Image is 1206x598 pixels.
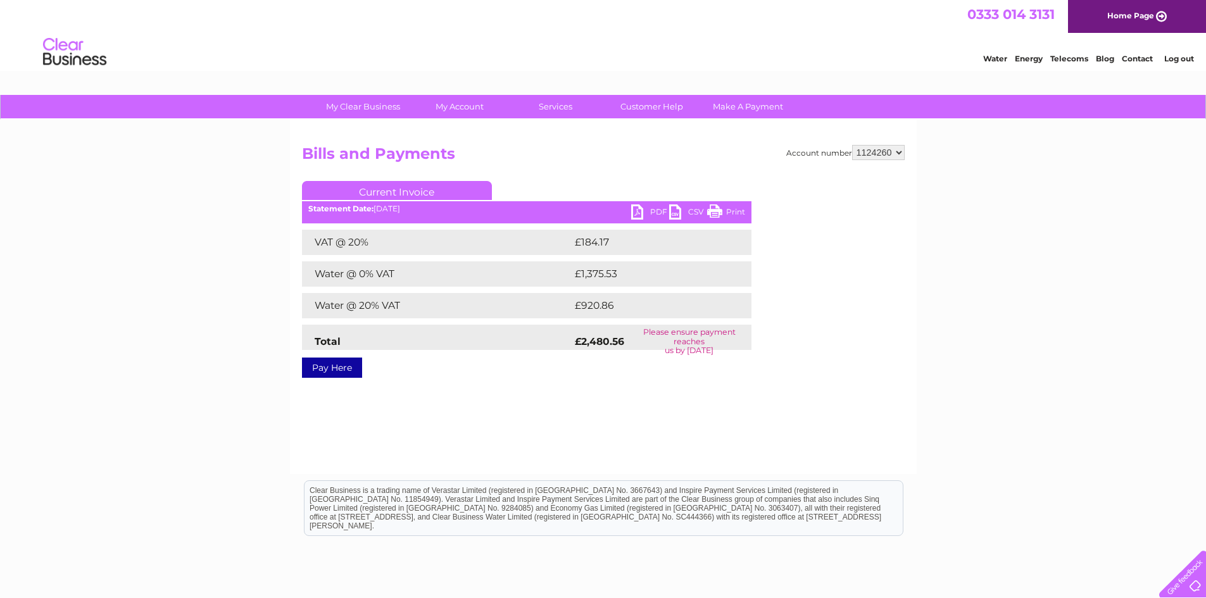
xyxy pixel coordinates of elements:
td: Water @ 20% VAT [302,293,572,318]
a: My Account [407,95,512,118]
a: Customer Help [600,95,704,118]
div: Clear Business is a trading name of Verastar Limited (registered in [GEOGRAPHIC_DATA] No. 3667643... [305,7,903,61]
td: VAT @ 20% [302,230,572,255]
a: My Clear Business [311,95,415,118]
h2: Bills and Payments [302,145,905,169]
td: Water @ 0% VAT [302,261,572,287]
div: [DATE] [302,204,751,213]
a: Current Invoice [302,181,492,200]
a: Pay Here [302,358,362,378]
a: Energy [1015,54,1043,63]
a: Log out [1164,54,1194,63]
strong: Total [315,335,341,347]
td: £1,375.53 [572,261,731,287]
a: Make A Payment [696,95,800,118]
a: Telecoms [1050,54,1088,63]
td: Please ensure payment reaches us by [DATE] [627,325,751,358]
b: Statement Date: [308,204,374,213]
a: Blog [1096,54,1114,63]
a: PDF [631,204,669,223]
a: Contact [1122,54,1153,63]
a: Water [983,54,1007,63]
a: 0333 014 3131 [967,6,1055,22]
strong: £2,480.56 [575,335,624,347]
td: £920.86 [572,293,729,318]
a: Services [503,95,608,118]
a: CSV [669,204,707,223]
div: Account number [786,145,905,160]
a: Print [707,204,745,223]
td: £184.17 [572,230,727,255]
img: logo.png [42,33,107,72]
